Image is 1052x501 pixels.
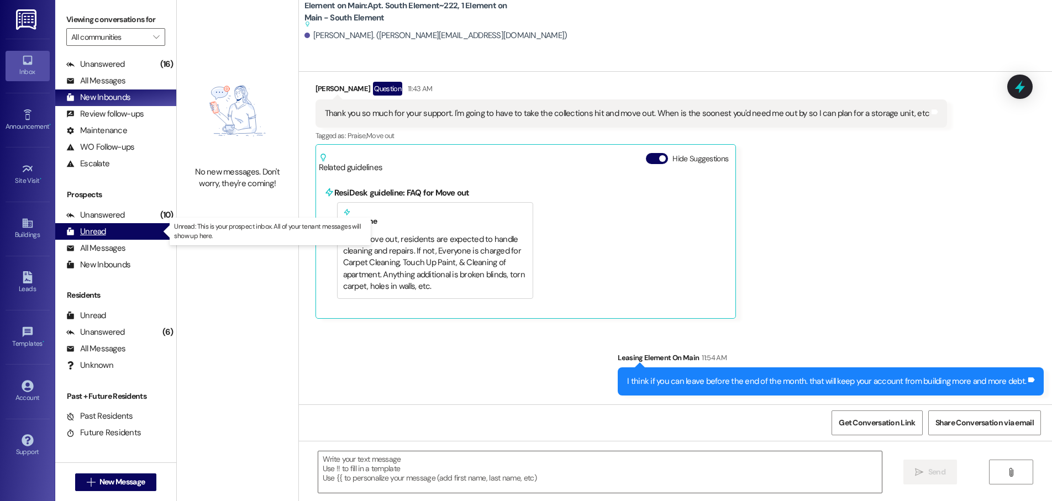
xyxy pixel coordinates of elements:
[153,33,159,41] i: 
[6,51,50,81] a: Inbox
[348,131,366,140] span: Praise ,
[49,121,51,129] span: •
[40,175,41,183] span: •
[160,324,176,341] div: (6)
[672,153,728,165] label: Hide Suggestions
[319,153,383,173] div: Related guidelines
[55,189,176,201] div: Prospects
[935,417,1034,429] span: Share Conversation via email
[189,166,286,190] div: No new messages. Don't worry, they're coming!
[1007,468,1015,477] i: 
[43,338,44,346] span: •
[6,431,50,461] a: Support
[66,226,106,238] div: Unread
[915,468,923,477] i: 
[373,82,402,96] div: Question
[66,259,130,271] div: New Inbounds
[699,352,727,363] div: 11:54 AM
[99,476,145,488] span: New Message
[325,108,930,119] div: Thank you so much for your support. I'm going to have to take the collections hit and move out. W...
[304,30,567,41] div: [PERSON_NAME]. ([PERSON_NAME][EMAIL_ADDRESS][DOMAIN_NAME])
[66,125,127,136] div: Maintenance
[66,141,134,153] div: WO Follow-ups
[157,207,176,224] div: (10)
[66,326,125,338] div: Unanswered
[66,75,125,87] div: All Messages
[839,417,915,429] span: Get Conversation Link
[55,289,176,301] div: Residents
[627,376,1026,387] div: I think if you can leave before the end of the month. that will keep your account from building m...
[66,158,109,170] div: Escalate
[366,131,394,140] span: Move out
[334,187,470,198] b: ResiDesk guideline: FAQ for Move out
[66,11,165,28] label: Viewing conversations for
[405,83,433,94] div: 11:43 AM
[66,310,106,321] div: Unread
[6,160,50,189] a: Site Visit •
[157,56,176,73] div: (16)
[66,59,125,70] div: Unanswered
[832,410,922,435] button: Get Conversation Link
[66,360,113,371] div: Unknown
[66,343,125,355] div: All Messages
[66,209,125,221] div: Unanswered
[343,234,528,293] div: Upon move out, residents are expected to handle cleaning and repairs. If not, Everyone is charged...
[87,478,95,487] i: 
[343,208,528,226] h5: Guideline
[618,352,1044,367] div: Leasing Element On Main
[928,466,945,478] span: Send
[315,128,948,144] div: Tagged as:
[55,391,176,402] div: Past + Future Residents
[66,410,133,422] div: Past Residents
[66,242,125,254] div: All Messages
[6,377,50,407] a: Account
[174,222,366,241] p: Unread: This is your prospect inbox. All of your tenant messages will show up here.
[16,9,39,30] img: ResiDesk Logo
[189,61,286,161] img: empty-state
[6,214,50,244] a: Buildings
[6,323,50,352] a: Templates •
[75,473,157,491] button: New Message
[928,410,1041,435] button: Share Conversation via email
[6,268,50,298] a: Leads
[71,28,148,46] input: All communities
[66,427,141,439] div: Future Residents
[315,82,948,99] div: [PERSON_NAME]
[66,92,130,103] div: New Inbounds
[66,108,144,120] div: Review follow-ups
[903,460,957,484] button: Send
